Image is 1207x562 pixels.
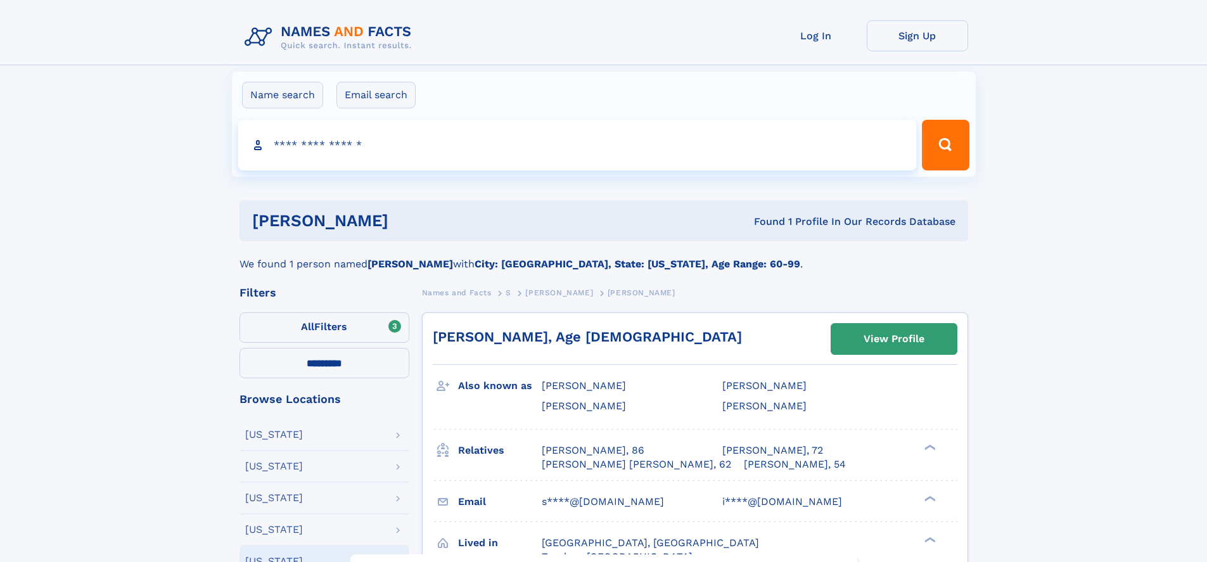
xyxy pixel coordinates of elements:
span: [PERSON_NAME] [525,288,593,297]
div: [US_STATE] [245,430,303,440]
div: Browse Locations [239,393,409,405]
h3: Lived in [458,532,542,554]
a: S [506,284,511,300]
span: [PERSON_NAME] [722,400,807,412]
div: ❯ [921,443,936,451]
div: Found 1 Profile In Our Records Database [571,215,955,229]
a: Names and Facts [422,284,492,300]
h3: Also known as [458,375,542,397]
a: [PERSON_NAME], 54 [744,457,846,471]
div: ❯ [921,494,936,502]
a: View Profile [831,324,957,354]
a: [PERSON_NAME], Age [DEMOGRAPHIC_DATA] [433,329,742,345]
div: We found 1 person named with . [239,241,968,272]
span: [PERSON_NAME] [542,400,626,412]
img: Logo Names and Facts [239,20,422,54]
span: [PERSON_NAME] [542,380,626,392]
b: City: [GEOGRAPHIC_DATA], State: [US_STATE], Age Range: 60-99 [475,258,800,270]
span: [PERSON_NAME] [722,380,807,392]
span: All [301,321,314,333]
a: [PERSON_NAME], 86 [542,444,644,457]
a: Sign Up [867,20,968,51]
b: [PERSON_NAME] [367,258,453,270]
div: Filters [239,287,409,298]
h3: Email [458,491,542,513]
label: Email search [336,82,416,108]
label: Name search [242,82,323,108]
a: [PERSON_NAME], 72 [722,444,823,457]
div: [US_STATE] [245,461,303,471]
a: Log In [765,20,867,51]
div: [US_STATE] [245,525,303,535]
a: [PERSON_NAME] [PERSON_NAME], 62 [542,457,731,471]
input: search input [238,120,917,170]
div: [US_STATE] [245,493,303,503]
h3: Relatives [458,440,542,461]
span: S [506,288,511,297]
button: Search Button [922,120,969,170]
a: [PERSON_NAME] [525,284,593,300]
span: [PERSON_NAME] [608,288,675,297]
div: View Profile [864,324,924,354]
label: Filters [239,312,409,343]
h1: [PERSON_NAME] [252,213,572,229]
div: ❯ [921,535,936,544]
span: [GEOGRAPHIC_DATA], [GEOGRAPHIC_DATA] [542,537,759,549]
